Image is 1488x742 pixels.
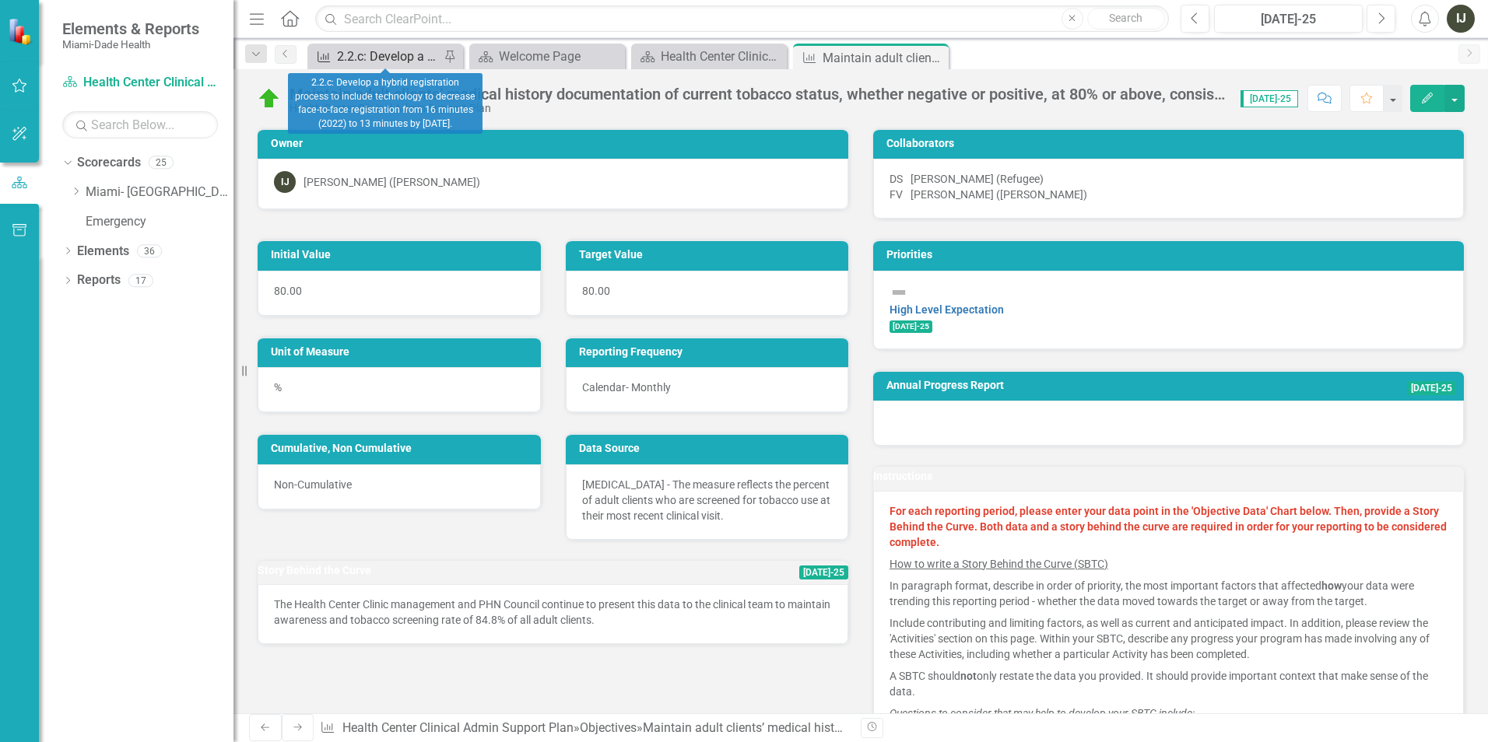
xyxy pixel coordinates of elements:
[271,249,533,261] h3: Initial Value
[890,505,1447,548] strong: For each reporting period, please enter your data point in the 'Objective Data' Chart below. Then...
[499,47,621,66] div: Welcome Page
[8,18,35,45] img: ClearPoint Strategy
[304,174,480,190] div: [PERSON_NAME] ([PERSON_NAME])
[274,597,832,628] p: The Health Center Clinic management and PHN Council continue to present this data to the clinical...
[890,320,932,333] span: [DATE]-25
[290,103,1225,114] div: Health Center Clinical Admin Support Plan
[271,346,533,358] h3: Unit of Measure
[890,303,1004,316] a: High Level Expectation
[579,249,841,261] h3: Target Value
[890,171,903,187] div: DS
[274,381,282,394] span: %
[1220,10,1357,29] div: [DATE]-25
[1241,90,1298,107] span: [DATE]-25
[890,283,908,302] img: Not Defined
[62,38,199,51] small: Miami-Dade Health
[566,367,849,412] div: Calendar- Monthly
[62,74,218,92] a: Health Center Clinical Admin Support Plan
[473,47,621,66] a: Welcome Page
[290,86,1225,103] div: Maintain adult clients’ medical history documentation of current tobacco status, whether negative...
[890,665,1448,702] p: A SBTC should only restate the data you provided. It should provide important context that make s...
[288,73,483,134] div: 2.2.c: Develop a hybrid registration process to include technology to decrease face-to-face regis...
[890,575,1448,612] p: In paragraph format, describe in order of priority, the most important factors that affected your...
[911,187,1087,202] div: [PERSON_NAME] ([PERSON_NAME])
[579,346,841,358] h3: Reporting Frequency
[890,558,1108,570] u: How to write a Story Behind the Curve (SBTC)
[271,138,841,149] h3: Owner
[579,443,841,454] h3: Data Source
[582,478,830,522] span: [MEDICAL_DATA] - The measure reflects the percent of adult clients who are screened for tobacco u...
[1407,381,1456,395] span: [DATE]-25
[62,111,218,138] input: Search Below...
[580,720,637,735] a: Objectives
[149,156,174,170] div: 25
[1087,8,1165,30] button: Search
[337,47,440,66] div: 2.2.c: Develop a hybrid registration process to include technology to decrease face-to-face regis...
[886,138,1456,149] h3: Collaborators
[77,243,129,261] a: Elements
[582,285,610,297] span: 80.00
[635,47,783,66] a: Health Center Clinical Admin Support Landing Page
[315,5,1169,33] input: Search ClearPoint...
[890,612,1448,665] p: Include contributing and limiting factors, as well as current and anticipated impact. In addition...
[274,171,296,193] div: IJ
[86,213,233,231] a: Emergency
[1214,5,1363,33] button: [DATE]-25
[960,670,977,682] strong: not
[257,86,282,111] img: On Track
[86,184,233,201] a: Miami- [GEOGRAPHIC_DATA]
[799,565,848,579] span: [DATE]-25
[342,720,574,735] a: Health Center Clinical Admin Support Plan
[1447,5,1475,33] button: IJ
[886,380,1289,391] h3: Annual Progress Report
[890,187,903,202] div: FV
[274,285,302,297] span: 80.00
[311,47,440,66] a: 2.2.c: Develop a hybrid registration process to include technology to decrease face-to-face regis...
[873,471,1464,482] h3: Instructions
[886,249,1456,261] h3: Priorities
[1321,579,1342,592] strong: how
[274,478,352,491] span: Non-Cumulative
[1109,12,1142,24] span: Search
[890,707,1195,719] em: Questions to consider that may help to develop your SBTC include:
[271,443,533,454] h3: Cumulative, Non Cumulative
[320,719,849,737] div: » »
[823,48,945,68] div: Maintain adult clients’ medical history documentation of current tobacco status, whether negative...
[911,171,1044,187] div: [PERSON_NAME] (Refugee)
[137,244,162,257] div: 36
[258,565,671,576] h3: Story Behind the Curve
[62,19,199,38] span: Elements & Reports
[77,271,121,289] a: Reports
[661,47,783,66] div: Health Center Clinical Admin Support Landing Page
[77,154,141,172] a: Scorecards
[128,274,153,287] div: 17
